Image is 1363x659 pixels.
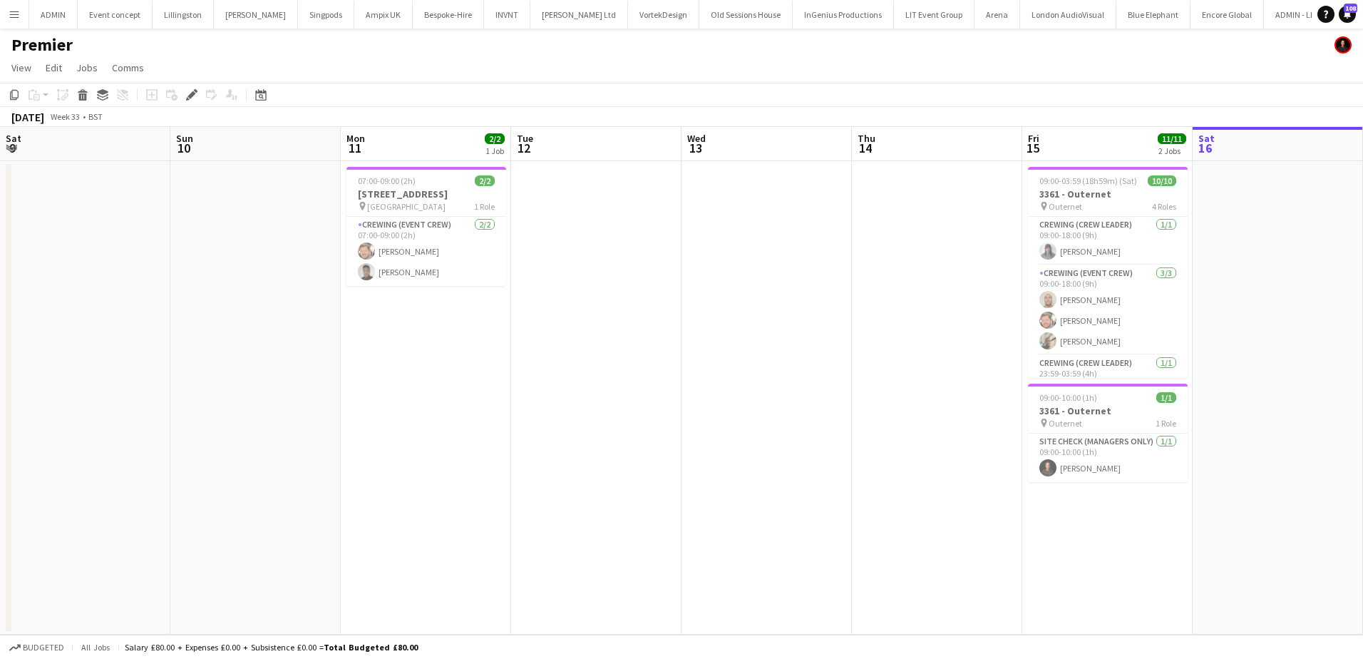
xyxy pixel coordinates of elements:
app-card-role: Crewing (Crew Leader)1/109:00-18:00 (9h)[PERSON_NAME] [1028,217,1188,265]
button: Encore Global [1190,1,1264,29]
a: View [6,58,37,77]
span: Fri [1028,132,1039,145]
a: Comms [106,58,150,77]
span: 13 [685,140,706,156]
button: Old Sessions House [699,1,793,29]
span: Edit [46,61,62,74]
span: 1 Role [1156,418,1176,429]
span: 1 Role [474,201,495,212]
app-card-role: Crewing (Event Crew)3/309:00-18:00 (9h)[PERSON_NAME][PERSON_NAME][PERSON_NAME] [1028,265,1188,355]
h3: [STREET_ADDRESS] [346,188,506,200]
span: 12 [515,140,533,156]
app-card-role: Crewing (Event Crew)2/207:00-09:00 (2h)[PERSON_NAME][PERSON_NAME] [346,217,506,286]
app-card-role: Site Check (Managers Only)1/109:00-10:00 (1h)[PERSON_NAME] [1028,434,1188,482]
span: 16 [1196,140,1215,156]
button: Event concept [78,1,153,29]
h3: 3361 - Outernet [1028,404,1188,417]
span: Total Budgeted £80.00 [324,642,418,653]
app-job-card: 09:00-10:00 (1h)1/13361 - Outernet Outernet1 RoleSite Check (Managers Only)1/109:00-10:00 (1h)[PE... [1028,384,1188,482]
span: 4 Roles [1152,201,1176,212]
span: 10 [174,140,193,156]
button: LIT Event Group [894,1,974,29]
div: BST [88,111,103,122]
button: Lillingston [153,1,214,29]
span: Wed [687,132,706,145]
span: 15 [1026,140,1039,156]
button: [PERSON_NAME] [214,1,298,29]
a: 108 [1339,6,1356,23]
span: Sat [6,132,21,145]
span: Mon [346,132,365,145]
span: 10/10 [1148,175,1176,186]
button: ADMIN - LEAVE [1264,1,1340,29]
a: Jobs [71,58,103,77]
h1: Premier [11,34,73,56]
button: Singpods [298,1,354,29]
button: Ampix UK [354,1,413,29]
app-job-card: 07:00-09:00 (2h)2/2[STREET_ADDRESS] [GEOGRAPHIC_DATA]1 RoleCrewing (Event Crew)2/207:00-09:00 (2h... [346,167,506,286]
span: 09:00-03:59 (18h59m) (Sat) [1039,175,1137,186]
span: Tue [517,132,533,145]
app-user-avatar: Ash Grimmer [1334,36,1352,53]
div: 1 Job [485,145,504,156]
span: 2/2 [485,133,505,144]
span: Budgeted [23,643,64,653]
span: 09:00-10:00 (1h) [1039,392,1097,403]
span: Comms [112,61,144,74]
button: VortekDesign [628,1,699,29]
span: 108 [1344,4,1357,13]
span: View [11,61,31,74]
span: Thu [858,132,875,145]
span: 1/1 [1156,392,1176,403]
button: InGenius Productions [793,1,894,29]
button: Budgeted [7,640,66,655]
span: Sun [176,132,193,145]
a: Edit [40,58,68,77]
app-card-role: Crewing (Crew Leader)1/123:59-03:59 (4h) [1028,355,1188,404]
button: INVNT [484,1,530,29]
div: 2 Jobs [1158,145,1185,156]
button: Bespoke-Hire [413,1,484,29]
div: Salary £80.00 + Expenses £0.00 + Subsistence £0.00 = [125,642,418,653]
button: London AudioVisual [1020,1,1116,29]
span: Week 33 [47,111,83,122]
span: Outernet [1049,418,1082,429]
span: 14 [855,140,875,156]
h3: 3361 - Outernet [1028,188,1188,200]
span: Sat [1198,132,1215,145]
button: Blue Elephant [1116,1,1190,29]
span: 11/11 [1158,133,1186,144]
span: 2/2 [475,175,495,186]
span: 07:00-09:00 (2h) [358,175,416,186]
span: Jobs [76,61,98,74]
span: [GEOGRAPHIC_DATA] [367,201,446,212]
button: [PERSON_NAME] Ltd [530,1,628,29]
span: 11 [344,140,365,156]
span: Outernet [1049,201,1082,212]
button: Arena [974,1,1020,29]
app-job-card: 09:00-03:59 (18h59m) (Sat)10/103361 - Outernet Outernet4 RolesCrewing (Crew Leader)1/109:00-18:00... [1028,167,1188,378]
button: ADMIN [29,1,78,29]
span: 9 [4,140,21,156]
div: [DATE] [11,110,44,124]
span: All jobs [78,642,113,653]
